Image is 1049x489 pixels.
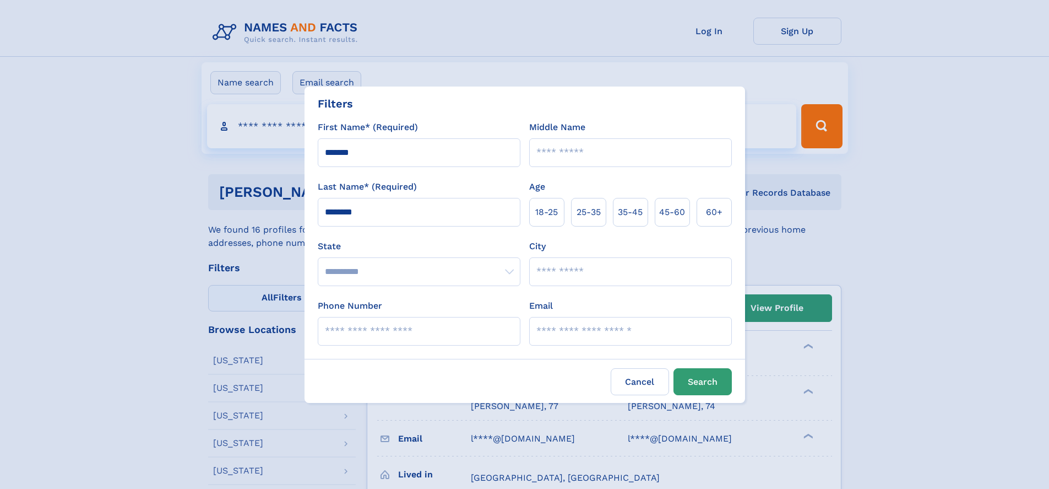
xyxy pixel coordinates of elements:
[659,206,685,219] span: 45‑60
[529,180,545,194] label: Age
[318,95,353,112] div: Filters
[706,206,722,219] span: 60+
[318,121,418,134] label: First Name* (Required)
[318,240,520,253] label: State
[611,368,669,395] label: Cancel
[318,180,417,194] label: Last Name* (Required)
[318,299,382,313] label: Phone Number
[529,121,585,134] label: Middle Name
[535,206,558,219] span: 18‑25
[618,206,643,219] span: 35‑45
[529,299,553,313] label: Email
[529,240,546,253] label: City
[577,206,601,219] span: 25‑35
[673,368,732,395] button: Search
